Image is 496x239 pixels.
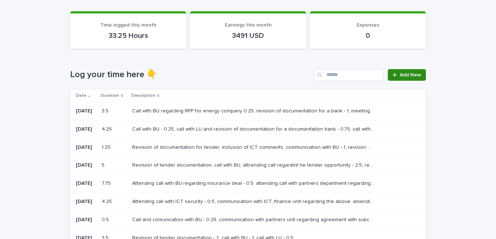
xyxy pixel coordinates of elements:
[70,138,426,156] tr: [DATE]1.251.25 Revision of documentation for tender, inclusion of ICT comments, communication wit...
[76,180,96,187] p: [DATE]
[388,69,426,81] a: Add New
[132,143,376,151] p: Revision of documentation for tender, inclusion of ICT comments, communication with BU - 1, revis...
[76,108,96,114] p: [DATE]
[101,92,119,100] p: Duration
[70,156,426,175] tr: [DATE]55 Revision of tender documentation, call with BU, attrending call regardint he tender oppo...
[70,69,312,80] h1: Log your time here 👇
[76,162,96,168] p: [DATE]
[132,107,376,114] p: Call with BU regarding RFP for energy company 0.25, revision of documentation for a bank - 1, mee...
[102,215,110,223] p: 0.5
[400,72,421,77] span: Add New
[102,107,110,114] p: 3.5
[131,92,155,100] p: Description
[100,23,156,28] span: Time logged this month
[314,69,383,81] input: Search
[76,92,86,100] p: Date
[357,23,379,28] span: Expenses
[225,23,272,28] span: Earnings this month
[79,31,178,40] p: 33.25 Hours
[132,125,376,132] p: Call with BU - 0.25, call with LU and revision of documentation for a documentation bank - 0.75, ...
[102,125,113,132] p: 4.25
[70,192,426,211] tr: [DATE]4.254.25 Attending call with ICT security - 0.5, communication with ICT, finance unit regar...
[132,179,376,187] p: Attending call with BU regarding insurance deal - 0.5, attending call with partners department re...
[199,31,297,40] p: 3491 USD
[132,215,376,223] p: Call and comunication with BU - 0.25, communication with partners unit regarding agreement with s...
[76,126,96,132] p: [DATE]
[76,199,96,205] p: [DATE]
[132,197,376,205] p: Attending call with ICT security - 0.5, communication with ICT, finance unit regarding the above,...
[70,175,426,193] tr: [DATE]7.757.75 Attending call with BU regarding insurance deal - 0.5, attending call with partner...
[102,143,112,151] p: 1.25
[76,217,96,223] p: [DATE]
[70,211,426,229] tr: [DATE]0.50.5 Call and comunication with BU - 0.25, communication with partners unit regarding agr...
[102,179,112,187] p: 7.75
[318,31,417,40] p: 0
[76,144,96,151] p: [DATE]
[102,161,106,168] p: 5
[70,120,426,138] tr: [DATE]4.254.25 Call with BU - 0.25, call with LU and revision of documentation for a documentatio...
[102,197,113,205] p: 4.25
[132,161,376,168] p: Revision of tender documentation, call with BU, attrending call regardint he tender opportunity -...
[70,102,426,120] tr: [DATE]3.53.5 Call with BU regarding RFP for energy company 0.25, revision of documentation for a ...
